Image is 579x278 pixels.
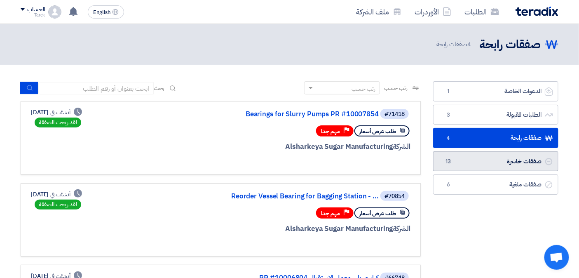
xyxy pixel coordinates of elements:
[349,2,408,21] a: ملف الشركة
[443,111,453,119] span: 3
[467,40,471,49] span: 4
[31,190,82,199] div: [DATE]
[384,84,408,92] span: رتب حسب
[433,128,558,148] a: صفقات رابحة4
[359,210,396,217] span: طلب عرض أسعار
[27,6,45,13] div: الحساب
[433,151,558,172] a: صفقات خاسرة13
[516,7,558,16] img: Teradix logo
[21,13,45,17] div: Tarek
[88,5,124,19] button: English
[35,200,81,210] div: لقد ربحت الصفقة
[48,5,61,19] img: profile_test.png
[443,87,453,96] span: 1
[436,40,473,49] span: صفقات رابحة
[393,141,411,152] span: الشركة
[352,85,375,93] div: رتب حسب
[433,105,558,125] a: الطلبات المقبولة3
[443,134,453,142] span: 4
[214,193,379,200] a: Reorder Vessel Bearing for Bagging Station - ...
[433,81,558,101] a: الدعوات الخاصة1
[408,2,458,21] a: الأوردرات
[214,111,379,118] a: Bearings for Slurry Pumps PR #10007854
[544,245,569,270] div: Open chat
[359,127,396,135] span: طلب عرض أسعار
[212,224,410,234] div: Alsharkeya Sugar Manufacturing
[384,193,405,199] div: #70854
[154,84,164,92] span: بحث
[93,9,110,15] span: English
[384,111,405,117] div: #71418
[321,127,340,135] span: مهم جدا
[321,210,340,217] span: مهم جدا
[35,118,81,127] div: لقد ربحت الصفقة
[443,181,453,189] span: 6
[479,37,541,53] h2: صفقات رابحة
[458,2,506,21] a: الطلبات
[31,108,82,117] div: [DATE]
[38,82,154,94] input: ابحث بعنوان أو رقم الطلب
[393,224,411,234] span: الشركة
[443,158,453,166] span: 13
[212,141,410,152] div: Alsharkeya Sugar Manufacturing
[50,108,70,117] span: أنشئت في
[50,190,70,199] span: أنشئت في
[433,174,558,195] a: صفقات ملغية6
